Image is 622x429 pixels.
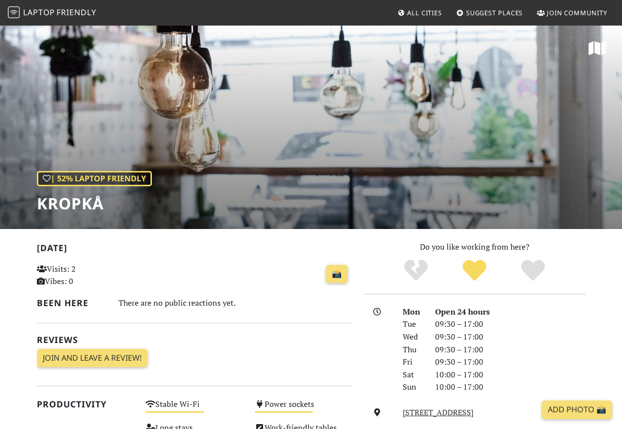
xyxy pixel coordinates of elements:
div: 09:30 – 17:00 [429,343,592,356]
div: Wed [397,331,429,343]
div: Sat [397,369,429,381]
div: Open 24 hours [429,306,592,318]
div: Stable Wi-Fi [140,397,249,421]
p: Visits: 2 Vibes: 0 [37,263,134,288]
img: LaptopFriendly [8,6,20,18]
a: LaptopFriendly LaptopFriendly [8,4,96,22]
div: | 52% Laptop Friendly [37,171,152,187]
h2: [DATE] [37,243,352,257]
div: 09:30 – 17:00 [429,331,592,343]
a: Add Photo 📸 [542,400,612,419]
div: Tue [397,318,429,331]
div: Thu [397,343,429,356]
h2: Reviews [37,335,352,345]
div: Fri [397,356,429,369]
div: There are no public reactions yet. [118,296,352,310]
div: No [387,258,445,283]
span: Friendly [57,7,96,18]
a: All Cities [393,4,446,22]
span: Laptop [23,7,55,18]
a: Join Community [533,4,611,22]
span: Join Community [547,8,607,17]
div: Mon [397,306,429,318]
h2: Been here [37,298,107,308]
div: 09:30 – 17:00 [429,318,592,331]
div: 09:30 – 17:00 [429,356,592,369]
h2: Productivity [37,399,134,409]
a: 📸 [326,265,348,284]
div: Power sockets [249,397,358,421]
a: Join and leave a review! [37,349,148,368]
span: All Cities [407,8,442,17]
div: 10:00 – 17:00 [429,381,592,394]
div: Definitely! [504,258,562,283]
a: [STREET_ADDRESS] [403,407,474,418]
h1: Kropkå [37,194,152,213]
div: 10:00 – 17:00 [429,369,592,381]
a: Suggest Places [452,4,527,22]
div: Sun [397,381,429,394]
p: Do you like working from here? [364,241,586,254]
div: Yes [445,258,504,283]
span: Suggest Places [466,8,523,17]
